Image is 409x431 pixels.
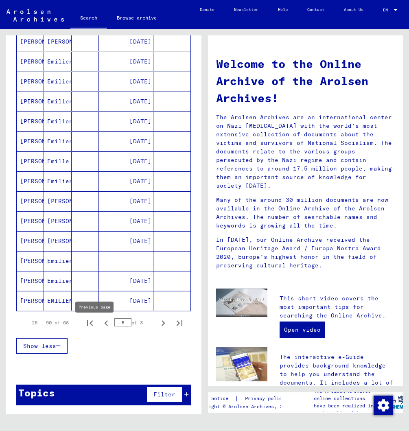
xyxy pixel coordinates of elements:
[126,72,153,91] mat-cell: [DATE]
[171,315,188,331] button: Last page
[44,32,71,51] mat-cell: [PERSON_NAME]
[44,131,71,151] mat-cell: Emilien
[44,52,71,71] mat-cell: Emilien
[44,171,71,191] mat-cell: Emilien
[280,322,325,338] a: Open video
[17,271,44,291] mat-cell: [PERSON_NAME]
[44,92,71,111] mat-cell: Emilien
[70,8,107,29] a: Search
[126,151,153,171] mat-cell: [DATE]
[82,315,98,331] button: First page
[126,231,153,251] mat-cell: [DATE]
[194,403,295,410] p: Copyright © Arolsen Archives, 2021
[16,338,68,354] button: Show less
[17,151,44,171] mat-cell: [PERSON_NAME]
[44,72,71,91] mat-cell: Emilien
[17,231,44,251] mat-cell: [PERSON_NAME]
[44,191,71,211] mat-cell: [PERSON_NAME]
[23,342,56,350] span: Show less
[126,92,153,111] mat-cell: [DATE]
[126,191,153,211] mat-cell: [DATE]
[216,55,395,107] h1: Welcome to the Online Archive of the Arolsen Archives!
[17,291,44,311] mat-cell: [PERSON_NAME]
[44,112,71,131] mat-cell: Emilien
[216,113,395,190] p: The Arolsen Archives are an international center on Nazi [MEDICAL_DATA] with the world’s most ext...
[107,8,166,28] a: Browse archive
[280,294,395,320] p: This short video covers the most important tips for searching the Online Archive.
[17,171,44,191] mat-cell: [PERSON_NAME]
[155,315,171,331] button: Next page
[126,211,153,231] mat-cell: [DATE]
[17,92,44,111] mat-cell: [PERSON_NAME]
[44,291,71,311] mat-cell: EMILIEN
[32,319,69,326] div: 26 – 50 of 68
[314,387,378,402] p: The Arolsen Archives online collections
[373,395,393,415] div: Zustimmung ändern
[18,385,55,400] div: Topics
[17,32,44,51] mat-cell: [PERSON_NAME]
[44,211,71,231] mat-cell: [PERSON_NAME]
[17,112,44,131] mat-cell: [PERSON_NAME]
[216,347,267,381] img: eguide.jpg
[147,387,182,402] button: Filter
[114,319,155,326] div: of 3
[374,396,393,415] img: Zustimmung ändern
[17,191,44,211] mat-cell: [PERSON_NAME]
[98,315,114,331] button: Previous page
[126,52,153,71] mat-cell: [DATE]
[17,211,44,231] mat-cell: [PERSON_NAME]
[153,391,175,398] span: Filter
[194,394,235,403] a: Legal notice
[126,271,153,291] mat-cell: [DATE]
[44,271,71,291] mat-cell: Emilien
[126,112,153,131] mat-cell: [DATE]
[126,131,153,151] mat-cell: [DATE]
[17,72,44,91] mat-cell: [PERSON_NAME]
[280,353,395,421] p: The interactive e-Guide provides background knowledge to help you understand the documents. It in...
[238,394,295,403] a: Privacy policy
[17,52,44,71] mat-cell: [PERSON_NAME]
[44,251,71,271] mat-cell: Emilien
[216,236,395,270] p: In [DATE], our Online Archive received the European Heritage Award / Europa Nostra Award 2020, Eu...
[44,231,71,251] mat-cell: [PERSON_NAME]
[216,289,267,317] img: video.jpg
[126,291,153,311] mat-cell: [DATE]
[314,402,378,417] p: have been realized in partnership with
[17,251,44,271] mat-cell: [PERSON_NAME]
[17,131,44,151] mat-cell: [PERSON_NAME]
[44,151,71,171] mat-cell: Emille
[216,196,395,230] p: Many of the around 30 million documents are now available in the Online Archive of the Arolsen Ar...
[383,7,388,13] mat-select-trigger: EN
[7,9,64,22] img: Arolsen_neg.svg
[194,394,295,403] div: |
[126,171,153,191] mat-cell: [DATE]
[126,32,153,51] mat-cell: [DATE]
